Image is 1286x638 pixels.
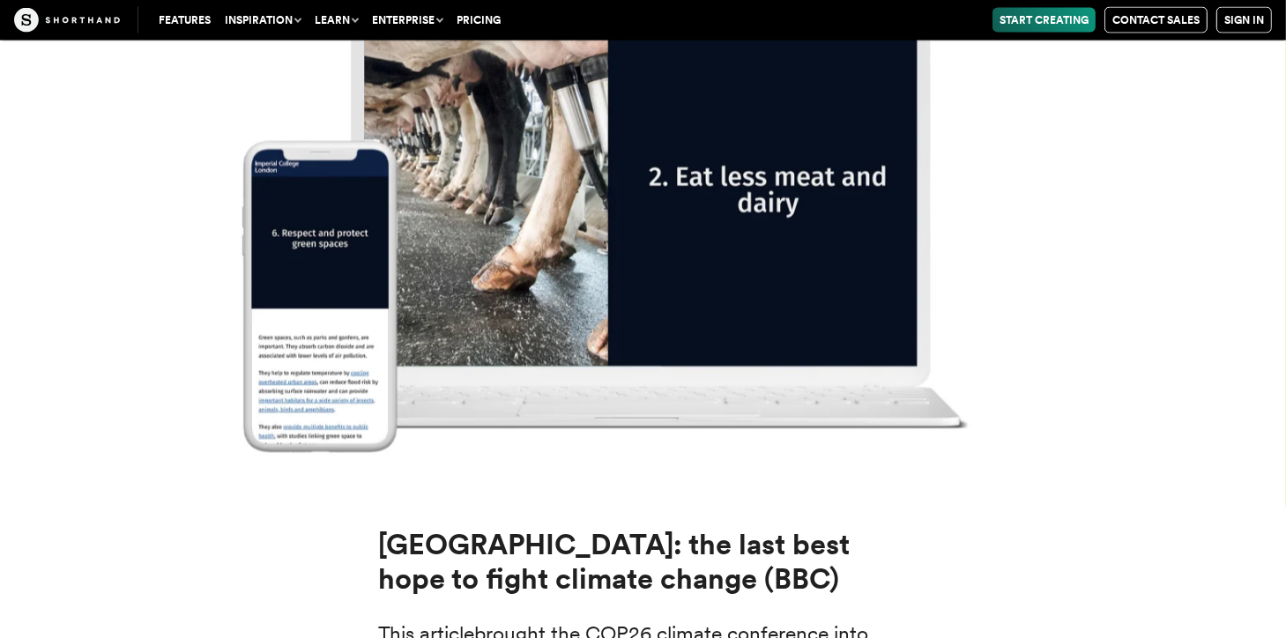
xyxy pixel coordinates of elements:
a: Features [152,8,218,33]
button: Learn [308,8,365,33]
strong: [GEOGRAPHIC_DATA]: the last best hope to fight climate change (BBC) [379,528,851,597]
img: The Craft [14,8,120,33]
a: Pricing [450,8,508,33]
a: Sign in [1216,7,1272,33]
button: Inspiration [218,8,308,33]
a: Contact Sales [1104,7,1208,33]
button: Enterprise [365,8,450,33]
a: Start Creating [992,8,1096,33]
